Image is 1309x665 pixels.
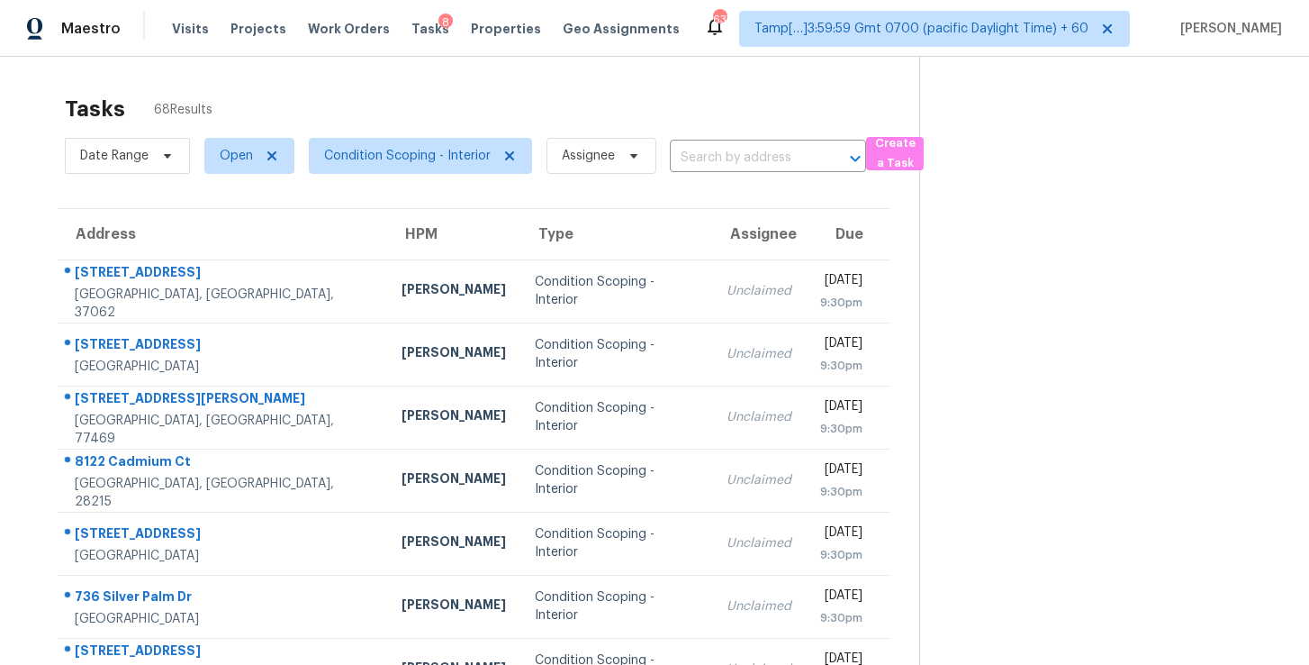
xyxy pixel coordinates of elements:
[220,147,253,165] span: Open
[520,209,712,260] th: Type
[75,286,373,322] div: [GEOGRAPHIC_DATA], [GEOGRAPHIC_DATA], 37062
[75,452,373,475] div: 8122 Cadmium Ct
[820,524,862,546] div: [DATE]
[713,11,726,29] div: 637
[843,146,868,171] button: Open
[75,547,373,565] div: [GEOGRAPHIC_DATA]
[61,20,121,38] span: Maestro
[58,209,387,260] th: Address
[471,20,541,38] span: Properties
[535,462,698,498] div: Condition Scoping - Interior
[535,588,698,624] div: Condition Scoping - Interior
[820,483,862,501] div: 9:30pm
[75,263,373,286] div: [STREET_ADDRESS]
[820,420,862,438] div: 9:30pm
[727,282,791,300] div: Unclaimed
[402,469,506,492] div: [PERSON_NAME]
[324,147,491,165] span: Condition Scoping - Interior
[820,546,862,564] div: 9:30pm
[535,273,698,309] div: Condition Scoping - Interior
[80,147,149,165] span: Date Range
[727,534,791,552] div: Unclaimed
[535,399,698,435] div: Condition Scoping - Interior
[75,412,373,448] div: [GEOGRAPHIC_DATA], [GEOGRAPHIC_DATA], 77469
[75,642,373,664] div: [STREET_ADDRESS]
[75,358,373,376] div: [GEOGRAPHIC_DATA]
[820,587,862,609] div: [DATE]
[402,596,506,618] div: [PERSON_NAME]
[402,406,506,429] div: [PERSON_NAME]
[727,471,791,489] div: Unclaimed
[820,609,862,627] div: 9:30pm
[438,14,453,32] div: 8
[820,334,862,357] div: [DATE]
[727,345,791,363] div: Unclaimed
[308,20,390,38] span: Work Orders
[402,343,506,366] div: [PERSON_NAME]
[75,335,373,358] div: [STREET_ADDRESS]
[75,475,373,511] div: [GEOGRAPHIC_DATA], [GEOGRAPHIC_DATA], 28215
[411,23,449,35] span: Tasks
[806,209,890,260] th: Due
[75,389,373,412] div: [STREET_ADDRESS][PERSON_NAME]
[1173,20,1282,38] span: [PERSON_NAME]
[535,525,698,561] div: Condition Scoping - Interior
[727,408,791,426] div: Unclaimed
[820,357,862,375] div: 9:30pm
[820,460,862,483] div: [DATE]
[670,144,816,172] input: Search by address
[75,524,373,547] div: [STREET_ADDRESS]
[172,20,209,38] span: Visits
[820,271,862,294] div: [DATE]
[820,397,862,420] div: [DATE]
[535,336,698,372] div: Condition Scoping - Interior
[230,20,286,38] span: Projects
[562,147,615,165] span: Assignee
[402,280,506,303] div: [PERSON_NAME]
[866,137,924,170] button: Create a Task
[402,533,506,555] div: [PERSON_NAME]
[727,597,791,615] div: Unclaimed
[875,133,915,175] span: Create a Task
[563,20,680,38] span: Geo Assignments
[712,209,806,260] th: Assignee
[820,294,862,312] div: 9:30pm
[387,209,520,260] th: HPM
[75,610,373,628] div: [GEOGRAPHIC_DATA]
[754,20,1088,38] span: Tamp[…]3:59:59 Gmt 0700 (pacific Daylight Time) + 60
[154,101,212,119] span: 68 Results
[75,588,373,610] div: 736 Silver Palm Dr
[65,100,125,118] h2: Tasks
